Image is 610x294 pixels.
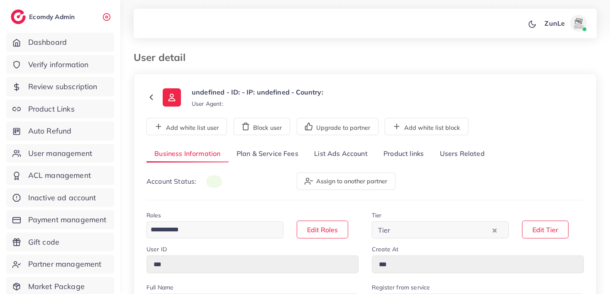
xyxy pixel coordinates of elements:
small: User Agent: [192,100,223,108]
label: Full Name [146,283,173,292]
span: Tier [376,224,392,236]
h2: Ecomdy Admin [29,13,77,21]
a: Payment management [6,210,114,229]
span: User management [28,148,92,159]
button: Clear Selected [493,225,497,235]
span: Partner management [28,259,102,270]
img: ic-user-info.36bf1079.svg [163,88,181,107]
img: logo [11,10,26,24]
button: Assign to another partner [297,173,395,190]
p: ZunLe [544,18,565,28]
a: Auto Refund [6,121,114,141]
a: User management [6,144,114,163]
h3: User detail [134,51,192,63]
span: Gift code [28,237,59,248]
input: Search for option [148,224,273,236]
button: Add white list block [385,118,468,135]
a: Partner management [6,255,114,274]
div: Search for option [372,221,509,238]
span: Inactive ad account [28,192,96,203]
a: List Ads Account [306,145,376,163]
label: Tier [372,211,382,219]
a: Product links [376,145,432,163]
p: undefined - ID: - IP: undefined - Country: [192,87,323,97]
span: Market Package [28,281,85,292]
label: User ID [146,245,167,253]
button: Upgrade to partner [297,118,378,135]
button: Edit Tier [522,221,569,238]
img: avatar [570,15,587,32]
button: Add white list user [146,118,227,135]
div: Search for option [146,221,283,238]
label: Create At [372,245,398,253]
a: Business Information [146,145,229,163]
a: Plan & Service Fees [229,145,306,163]
p: Account Status: [146,176,222,187]
a: logoEcomdy Admin [11,10,77,24]
span: Dashboard [28,37,67,48]
span: Review subscription [28,81,98,92]
a: Inactive ad account [6,188,114,207]
label: Register from service [372,283,430,292]
a: Dashboard [6,33,114,52]
a: Gift code [6,233,114,252]
input: Search for option [393,224,490,236]
span: Verify information [28,59,89,70]
a: Users Related [432,145,492,163]
a: ZunLeavatar [540,15,590,32]
a: ACL management [6,166,114,185]
span: ACL management [28,170,91,181]
button: Edit Roles [297,221,348,238]
a: Review subscription [6,77,114,96]
a: Product Links [6,100,114,119]
span: Payment management [28,214,107,225]
label: Roles [146,211,161,219]
span: Auto Refund [28,126,72,136]
span: Product Links [28,104,75,114]
button: Block user [234,118,290,135]
a: Verify information [6,55,114,74]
